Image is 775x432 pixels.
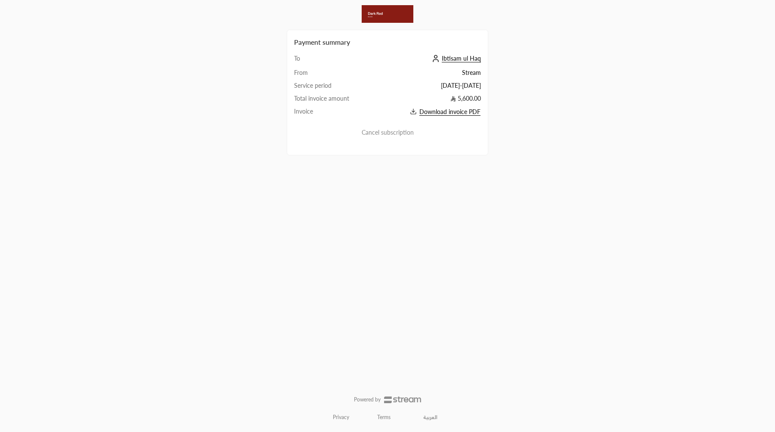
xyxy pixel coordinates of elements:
img: Company Logo [362,5,413,23]
td: 5,600.00 [374,94,481,107]
span: Ibtisam ul Haq [442,55,481,62]
td: Stream [374,68,481,81]
td: To [294,54,374,68]
td: Invoice [294,107,374,117]
a: Ibtisam ul Haq [430,55,481,62]
td: From [294,68,374,81]
td: [DATE] - [DATE] [374,81,481,94]
a: Terms [377,414,391,421]
td: Service period [294,81,374,94]
a: Privacy [333,414,349,421]
button: Download invoice PDF [374,107,481,117]
a: العربية [418,410,442,425]
td: Total invoice amount [294,94,374,107]
p: Powered by [354,396,381,403]
span: Download invoice PDF [419,108,480,116]
button: Cancel subscription [294,124,481,141]
h2: Payment summary [294,37,481,47]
